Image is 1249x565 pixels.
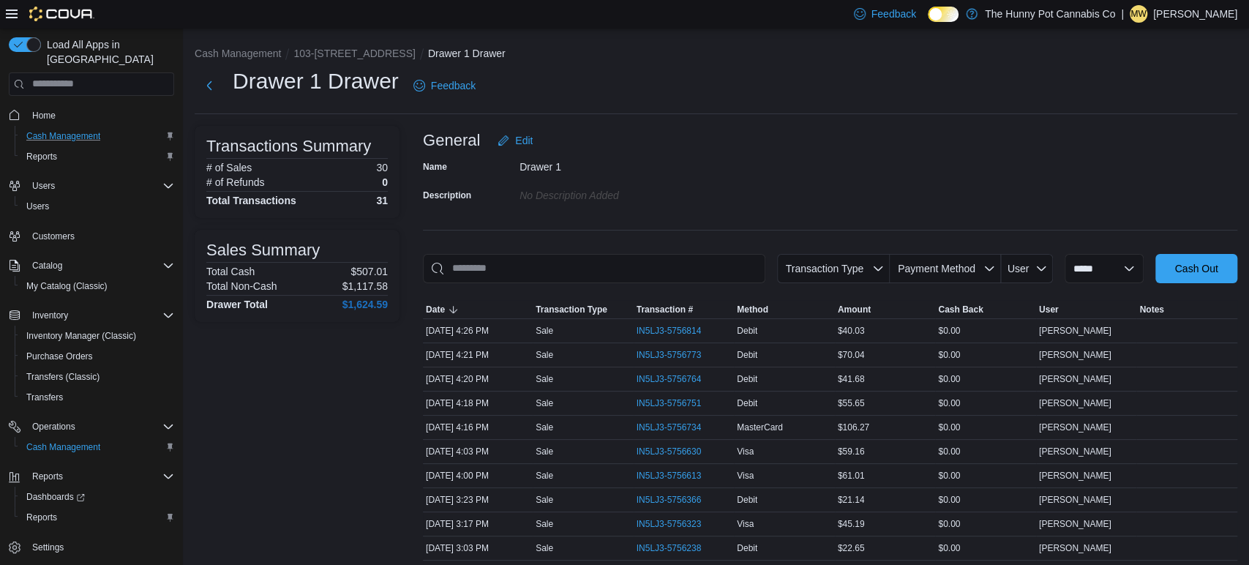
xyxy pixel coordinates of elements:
div: [DATE] 3:03 PM [423,539,533,557]
button: Payment Method [890,254,1001,283]
span: [PERSON_NAME] [1039,422,1111,433]
div: $0.00 [935,394,1036,412]
span: IN5LJ3-5756613 [637,470,702,482]
span: Notes [1139,304,1163,315]
button: IN5LJ3-5756773 [637,346,716,364]
button: Inventory [26,307,74,324]
span: Users [26,201,49,212]
div: $0.00 [935,322,1036,340]
span: Inventory [32,310,68,321]
a: Cash Management [20,127,106,145]
a: Inventory Manager (Classic) [20,327,142,345]
button: Home [3,105,180,126]
span: [PERSON_NAME] [1039,518,1111,530]
span: Customers [32,231,75,242]
span: [PERSON_NAME] [1039,494,1111,506]
button: IN5LJ3-5756751 [637,394,716,412]
button: Catalog [26,257,68,274]
span: Payment Method [898,263,975,274]
div: No Description added [520,184,716,201]
button: Reports [15,146,180,167]
div: $0.00 [935,491,1036,509]
span: Feedback [871,7,916,21]
button: Transfers [15,387,180,408]
button: Notes [1136,301,1237,318]
a: Reports [20,509,63,526]
div: Micheala Whelan [1130,5,1147,23]
span: Edit [515,133,533,148]
span: Visa [737,470,754,482]
a: Settings [26,539,70,556]
p: | [1121,5,1124,23]
button: Purchase Orders [15,346,180,367]
button: Operations [3,416,180,437]
h4: Drawer Total [206,299,268,310]
button: IN5LJ3-5756764 [637,370,716,388]
span: Transfers (Classic) [20,368,174,386]
h4: Total Transactions [206,195,296,206]
span: Purchase Orders [26,351,93,362]
span: Operations [32,421,75,433]
button: Operations [26,418,81,435]
div: Drawer 1 [520,155,716,173]
span: My Catalog (Classic) [26,280,108,292]
a: Transfers (Classic) [20,368,105,386]
h6: # of Refunds [206,176,264,188]
p: Sale [536,373,553,385]
span: Reports [32,471,63,482]
span: IN5LJ3-5756323 [637,518,702,530]
button: Users [3,176,180,196]
div: [DATE] 4:00 PM [423,467,533,484]
span: Date [426,304,445,315]
div: [DATE] 4:21 PM [423,346,533,364]
a: Transfers [20,389,69,406]
span: [PERSON_NAME] [1039,397,1111,409]
span: Feedback [431,78,476,93]
span: Catalog [26,257,174,274]
span: IN5LJ3-5756630 [637,446,702,457]
span: $59.16 [838,446,865,457]
button: Cash Out [1155,254,1237,283]
span: Reports [26,512,57,523]
p: Sale [536,518,553,530]
span: IN5LJ3-5756366 [637,494,702,506]
button: Method [734,301,835,318]
span: Home [26,106,174,124]
button: Amount [835,301,936,318]
span: Settings [26,538,174,556]
h3: Transactions Summary [206,138,371,155]
span: Users [32,180,55,192]
span: $21.14 [838,494,865,506]
div: $0.00 [935,467,1036,484]
button: Inventory Manager (Classic) [15,326,180,346]
span: [PERSON_NAME] [1039,542,1111,554]
div: [DATE] 4:16 PM [423,419,533,436]
p: 0 [382,176,388,188]
button: 103-[STREET_ADDRESS] [293,48,416,59]
input: Dark Mode [928,7,959,22]
span: Debit [737,325,757,337]
button: IN5LJ3-5756613 [637,467,716,484]
h1: Drawer 1 Drawer [233,67,399,96]
span: Operations [26,418,174,435]
span: [PERSON_NAME] [1039,470,1111,482]
button: IN5LJ3-5756238 [637,539,716,557]
span: IN5LJ3-5756764 [637,373,702,385]
span: Users [26,177,174,195]
div: $0.00 [935,346,1036,364]
span: Catalog [32,260,62,272]
span: $61.01 [838,470,865,482]
button: User [1001,254,1053,283]
button: IN5LJ3-5756323 [637,515,716,533]
button: Edit [492,126,539,155]
button: Users [26,177,61,195]
button: Cash Management [15,437,180,457]
span: $45.19 [838,518,865,530]
span: Cash Management [26,441,100,453]
span: IN5LJ3-5756734 [637,422,702,433]
div: [DATE] 4:20 PM [423,370,533,388]
span: $40.03 [838,325,865,337]
a: Dashboards [15,487,180,507]
span: $22.65 [838,542,865,554]
span: IN5LJ3-5756814 [637,325,702,337]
